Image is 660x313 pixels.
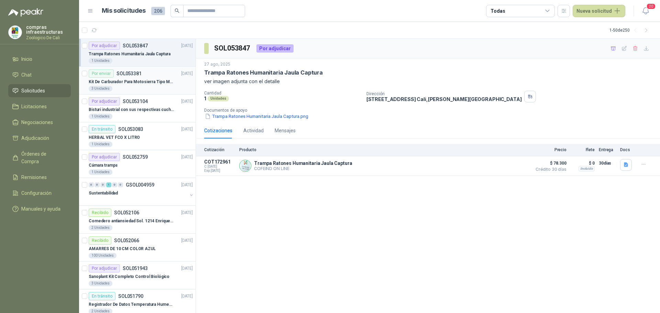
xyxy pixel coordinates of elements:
[89,97,120,105] div: Por adjudicar
[21,205,60,213] span: Manuales y ayuda
[106,182,111,187] div: 1
[79,150,196,178] a: Por adjudicarSOL052759[DATE] Cámara trampa1 Unidades
[532,159,566,167] span: $ 78.300
[573,5,625,17] button: Nueva solicitud
[8,53,71,66] a: Inicio
[599,159,616,167] p: 30 días
[89,169,112,175] div: 1 Unidades
[79,206,196,234] a: RecibidoSOL052106[DATE] Comedero antiansiedad Sol. 1214 Enriquecimiento2 Unidades
[79,234,196,261] a: RecibidoSOL052066[DATE] AMARRES DE 10 CM COLOR AZUL100 Unidades
[646,3,656,10] span: 20
[21,55,32,63] span: Inicio
[26,36,71,40] p: Zoologico De Cali
[21,103,47,110] span: Licitaciones
[89,42,120,50] div: Por adjudicar
[243,127,264,134] div: Actividad
[8,100,71,113] a: Licitaciones
[620,147,634,152] p: Docs
[95,182,100,187] div: 0
[181,265,193,272] p: [DATE]
[21,174,47,181] span: Remisiones
[181,43,193,49] p: [DATE]
[639,5,652,17] button: 20
[151,7,165,15] span: 206
[204,69,323,76] p: Trampa Ratones Humanitaria Jaula Captura
[79,261,196,289] a: Por adjudicarSOL051943[DATE] Sanoplant Kit Completo Control Biológico3 Unidades
[181,293,193,300] p: [DATE]
[9,26,22,39] img: Company Logo
[181,70,193,77] p: [DATE]
[79,94,196,122] a: Por adjudicarSOL053104[DATE] Bisturi industrial con sus respectivas cuchillas segun muestra1 Unid...
[8,116,71,129] a: Negociaciones
[114,238,139,243] p: SOL052066
[8,132,71,145] a: Adjudicación
[79,122,196,150] a: En tránsitoSOL053083[DATE] HERBAL VET FCO X LITRO1 Unidades
[21,71,32,79] span: Chat
[204,113,309,120] button: Trampa Ratones Humanitaria Jaula Captura.png
[204,127,232,134] div: Cotizaciones
[89,153,120,161] div: Por adjudicar
[89,69,114,78] div: Por enviar
[89,162,117,169] p: Cámara trampa
[366,91,522,96] p: Dirección
[8,68,71,81] a: Chat
[102,6,146,16] h1: Mis solicitudes
[114,210,139,215] p: SOL052106
[8,84,71,97] a: Solicitudes
[8,147,71,168] a: Órdenes de Compra
[79,39,196,67] a: Por adjudicarSOL053847[DATE] Trampa Ratones Humanitaria Jaula Captura1 Unidades
[491,7,505,15] div: Todas
[175,8,179,13] span: search
[89,182,94,187] div: 0
[204,108,657,113] p: Documentos de apoyo
[532,147,566,152] p: Precio
[240,160,251,171] img: Company Logo
[21,150,64,165] span: Órdenes de Compra
[254,160,352,166] p: Trampa Ratones Humanitaria Jaula Captura
[89,181,194,203] a: 0 0 0 1 0 0 GSOL004959[DATE] Sustentabilidad
[254,166,352,171] p: COFEIND ON LINE
[117,71,142,76] p: SOL053381
[181,126,193,133] p: [DATE]
[79,67,196,94] a: Por enviarSOL053381[DATE] Kit De Carburador Para Motosierra Tipo M250 - Zama3 Unidades
[123,99,148,104] p: SOL053104
[256,44,294,53] div: Por adjudicar
[89,51,170,57] p: Trampa Ratones Humanitaria Jaula Captura
[112,182,117,187] div: 0
[599,147,616,152] p: Entrega
[21,119,53,126] span: Negociaciones
[181,210,193,216] p: [DATE]
[571,159,595,167] p: $ 0
[89,107,174,113] p: Bisturi industrial con sus respectivas cuchillas segun muestra
[89,225,112,231] div: 2 Unidades
[204,96,206,101] p: 1
[89,209,111,217] div: Recibido
[89,253,117,258] div: 100 Unidades
[21,134,49,142] span: Adjudicación
[21,87,45,94] span: Solicitudes
[89,264,120,272] div: Por adjudicar
[571,147,595,152] p: Flete
[89,190,118,197] p: Sustentabilidad
[89,114,112,119] div: 1 Unidades
[89,281,112,286] div: 3 Unidades
[181,98,193,105] p: [DATE]
[89,218,174,224] p: Comedero antiansiedad Sol. 1214 Enriquecimiento
[208,96,229,101] div: Unidades
[26,25,71,34] p: compras infraestructuras
[204,169,235,173] span: Exp: [DATE]
[181,182,193,188] p: [DATE]
[89,125,115,133] div: En tránsito
[204,159,235,165] p: COT172961
[123,155,148,159] p: SOL052759
[123,266,148,271] p: SOL051943
[118,127,143,132] p: SOL053083
[579,166,595,171] div: Incluido
[275,127,296,134] div: Mensajes
[181,154,193,160] p: [DATE]
[89,79,174,85] p: Kit De Carburador Para Motosierra Tipo M250 - Zama
[89,292,115,300] div: En tránsito
[89,86,112,91] div: 3 Unidades
[366,96,522,102] p: [STREET_ADDRESS] Cali , [PERSON_NAME][GEOGRAPHIC_DATA]
[609,25,652,36] div: 1 - 50 de 250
